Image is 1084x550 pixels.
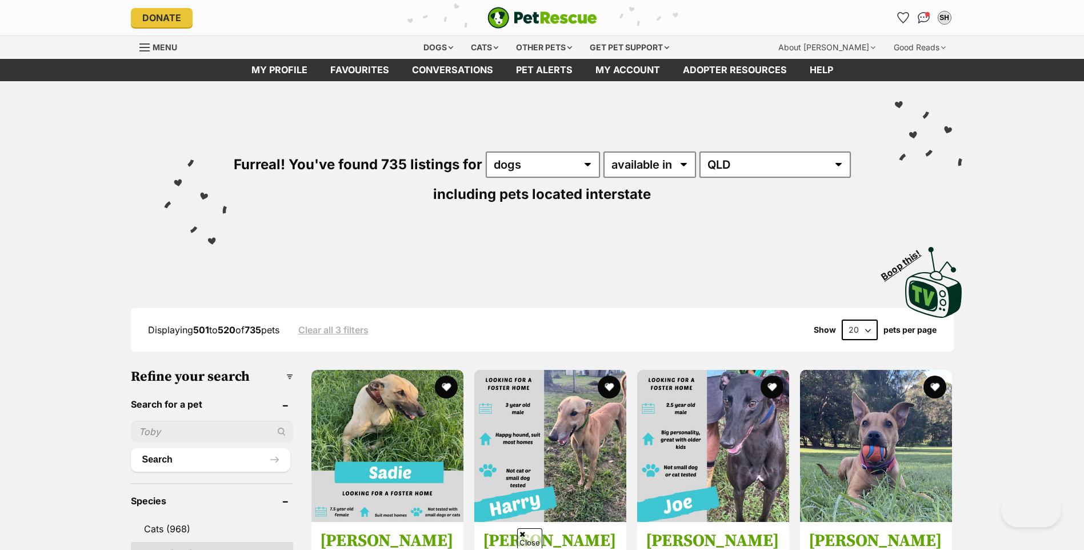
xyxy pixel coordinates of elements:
header: Species [131,496,294,506]
a: conversations [401,59,505,81]
strong: 520 [218,324,235,336]
a: My profile [240,59,319,81]
div: Other pets [508,36,580,59]
label: pets per page [883,325,937,334]
a: Cats (968) [131,517,294,541]
img: chat-41dd97257d64d25036548639549fe6c8038ab92f7586957e7f3b1b290dea8141.svg [918,12,930,23]
button: Search [131,448,291,471]
div: Cats [463,36,506,59]
img: Sadie - Greyhound Dog [311,370,463,522]
div: Good Reads [886,36,954,59]
a: Donate [131,8,193,27]
span: Menu [153,42,177,52]
button: favourite [435,376,458,398]
a: My account [584,59,671,81]
img: Joe - Greyhound Dog [637,370,789,522]
a: Conversations [915,9,933,27]
a: Favourites [894,9,913,27]
img: logo-e224e6f780fb5917bec1dbf3a21bbac754714ae5b6737aabdf751b685950b380.svg [487,7,597,29]
strong: 501 [193,324,209,336]
div: About [PERSON_NAME] [770,36,883,59]
img: Boone - Rhodesian Ridgeback x Australian Cattle Dog [800,370,952,522]
img: PetRescue TV logo [905,247,962,318]
a: Clear all 3 filters [298,325,369,335]
a: Menu [139,36,185,57]
span: Boop this! [879,241,931,282]
span: including pets located interstate [433,186,651,202]
a: Boop this! [905,237,962,320]
img: Harry - Greyhound Dog [474,370,626,522]
header: Search for a pet [131,399,294,409]
span: Show [814,325,836,334]
button: favourite [924,376,947,398]
a: Pet alerts [505,59,584,81]
span: Furreal! You've found 735 listings for [234,156,482,173]
div: SH [939,12,950,23]
button: My account [935,9,954,27]
a: PetRescue [487,7,597,29]
a: Adopter resources [671,59,798,81]
strong: 735 [245,324,261,336]
div: Get pet support [582,36,677,59]
h3: Refine your search [131,369,294,385]
a: Help [798,59,845,81]
div: Dogs [415,36,461,59]
iframe: Help Scout Beacon - Open [1001,493,1061,527]
a: Favourites [319,59,401,81]
span: Close [517,528,542,548]
span: Displaying to of pets [148,324,279,336]
input: Toby [131,421,294,443]
button: favourite [598,376,621,398]
button: favourite [761,376,783,398]
ul: Account quick links [894,9,954,27]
